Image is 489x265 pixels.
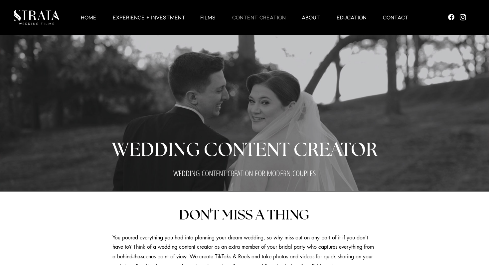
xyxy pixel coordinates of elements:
[63,13,426,21] nav: Site
[197,13,219,21] p: Films
[179,208,210,222] span: DON
[104,13,192,21] a: EXPERIENCE + INVESTMENT
[224,13,293,21] a: CONTENT CREATION
[210,206,211,223] span: '
[192,13,224,21] a: Films
[447,13,467,21] ul: Social Bar
[73,13,104,21] a: HOME
[211,208,309,222] span: T MISS A THING
[14,10,59,25] img: LUX STRATA TEST_edited.png
[173,168,316,179] span: WEDDING CONTENT CREATION FOR MODERN COUPLES
[375,13,416,21] a: Contact
[78,13,100,21] p: HOME
[333,13,370,21] p: EDUCATION
[328,13,375,21] a: EDUCATION
[229,13,289,21] p: CONTENT CREATION
[111,141,378,160] span: WEDDING CONTENT CREATOR
[298,13,323,21] p: ABOUT
[293,13,328,21] a: ABOUT
[109,13,189,21] p: EXPERIENCE + INVESTMENT
[380,13,412,21] p: Contact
